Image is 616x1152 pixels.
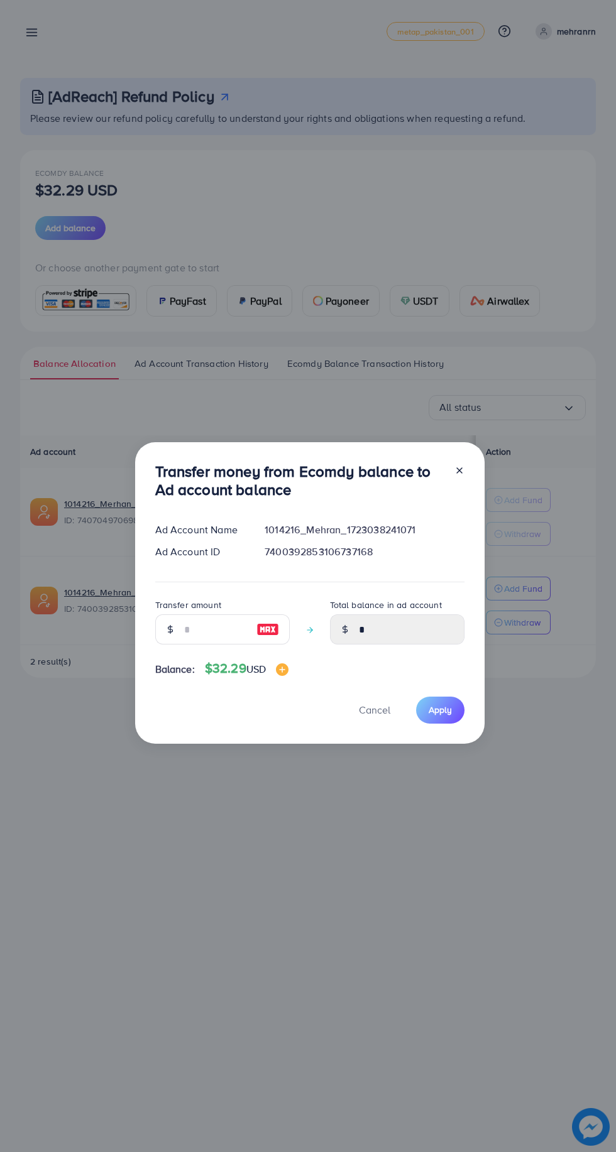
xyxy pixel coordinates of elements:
[145,523,255,537] div: Ad Account Name
[429,704,452,716] span: Apply
[343,697,406,724] button: Cancel
[145,545,255,559] div: Ad Account ID
[256,622,279,637] img: image
[155,462,444,499] h3: Transfer money from Ecomdy balance to Ad account balance
[155,662,195,677] span: Balance:
[205,661,289,677] h4: $32.29
[359,703,390,717] span: Cancel
[330,599,442,611] label: Total balance in ad account
[155,599,221,611] label: Transfer amount
[246,662,266,676] span: USD
[255,523,474,537] div: 1014216_Mehran_1723038241071
[416,697,465,724] button: Apply
[255,545,474,559] div: 7400392853106737168
[276,663,289,676] img: image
